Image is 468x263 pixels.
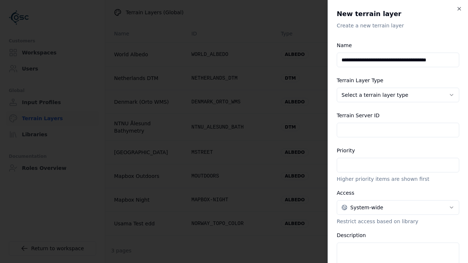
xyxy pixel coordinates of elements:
p: Higher priority items are shown first [337,175,459,183]
p: Create a new terrain layer [337,22,459,29]
label: Access [337,190,354,196]
label: Description [337,232,366,238]
label: Terrain Server ID [337,113,380,118]
label: Priority [337,148,355,153]
label: Terrain Layer Type [337,77,383,83]
label: Name [337,42,352,48]
p: Restrict access based on library [337,218,459,225]
h2: New terrain layer [337,9,459,19]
